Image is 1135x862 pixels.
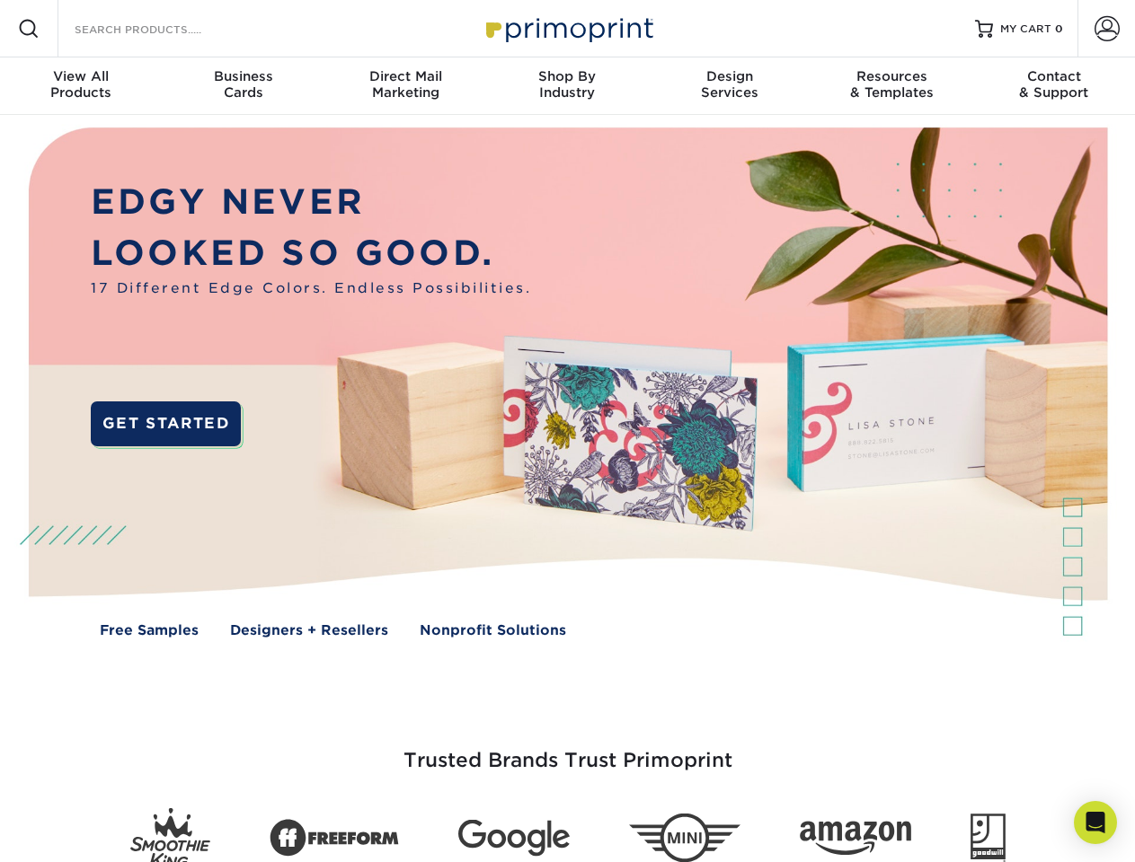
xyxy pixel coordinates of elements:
p: EDGY NEVER [91,177,531,228]
a: Free Samples [100,620,199,641]
div: Open Intercom Messenger [1074,801,1117,844]
span: MY CART [1000,22,1051,37]
span: Design [649,68,811,84]
a: Shop ByIndustry [486,57,648,115]
img: Amazon [800,822,911,856]
img: Primoprint [478,9,658,48]
span: Direct Mail [324,68,486,84]
p: LOOKED SO GOOD. [91,228,531,279]
img: Goodwill [971,814,1006,862]
a: Contact& Support [973,57,1135,115]
div: & Templates [811,68,972,101]
div: & Support [973,68,1135,101]
input: SEARCH PRODUCTS..... [73,18,248,40]
a: BusinessCards [162,57,324,115]
div: Industry [486,68,648,101]
span: Resources [811,68,972,84]
div: Cards [162,68,324,101]
img: Google [458,820,570,857]
a: Direct MailMarketing [324,57,486,115]
span: 0 [1055,22,1063,35]
a: Nonprofit Solutions [420,620,566,641]
a: Designers + Resellers [230,620,388,641]
span: Business [162,68,324,84]
span: Shop By [486,68,648,84]
a: DesignServices [649,57,811,115]
h3: Trusted Brands Trust Primoprint [42,706,1094,794]
span: Contact [973,68,1135,84]
span: 17 Different Edge Colors. Endless Possibilities. [91,278,531,299]
div: Marketing [324,68,486,101]
a: GET STARTED [91,401,241,446]
a: Resources& Templates [811,57,972,115]
div: Services [649,68,811,101]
